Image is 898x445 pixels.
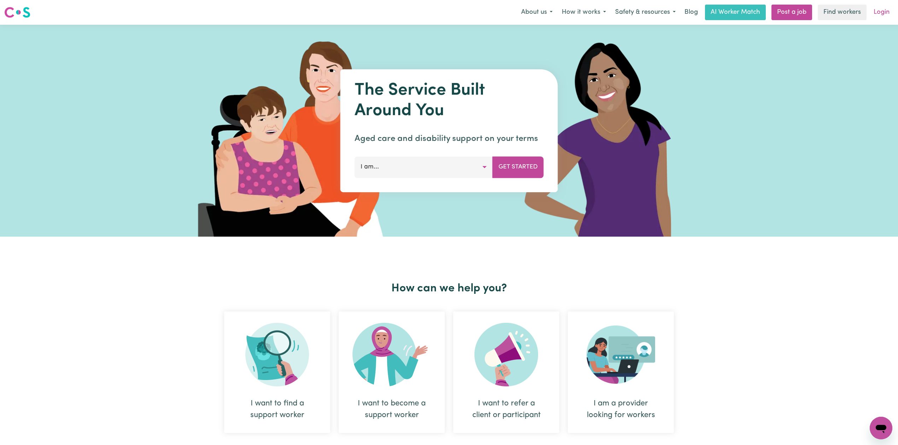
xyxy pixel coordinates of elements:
[339,311,445,433] div: I want to become a support worker
[705,5,766,20] a: AI Worker Match
[4,4,30,20] a: Careseekers logo
[470,398,542,421] div: I want to refer a client or participant
[557,5,611,20] button: How it works
[453,311,559,433] div: I want to refer a client or participant
[355,156,493,178] button: I am...
[818,5,867,20] a: Find workers
[356,398,428,421] div: I want to become a support worker
[220,282,678,295] h2: How can we help you?
[492,156,544,178] button: Get Started
[585,398,657,421] div: I am a provider looking for workers
[870,417,892,439] iframe: Button to launch messaging window
[355,132,544,145] p: Aged care and disability support on your terms
[517,5,557,20] button: About us
[245,323,309,386] img: Search
[680,5,702,20] a: Blog
[224,311,330,433] div: I want to find a support worker
[568,311,674,433] div: I am a provider looking for workers
[587,323,655,386] img: Provider
[352,323,431,386] img: Become Worker
[241,398,313,421] div: I want to find a support worker
[869,5,894,20] a: Login
[771,5,812,20] a: Post a job
[4,6,30,19] img: Careseekers logo
[474,323,538,386] img: Refer
[355,81,544,121] h1: The Service Built Around You
[611,5,680,20] button: Safety & resources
